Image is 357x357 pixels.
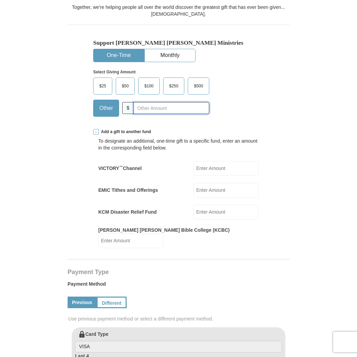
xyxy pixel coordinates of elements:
[122,102,134,114] span: $
[145,49,195,62] button: Monthly
[93,39,264,46] h5: Support [PERSON_NAME] [PERSON_NAME] Ministries
[68,4,289,17] div: Together, we're helping people all over the world discover the greatest gift that has ever been g...
[68,281,289,291] label: Payment Method
[98,227,230,233] label: [PERSON_NAME] [PERSON_NAME] Bible College (KCBC)
[194,161,259,176] input: Enter Amount
[94,49,144,62] button: One-Time
[96,81,110,91] span: $25
[99,129,151,135] span: Add a gift to another fund
[68,315,290,322] span: Use previous payment method or select a different payment method.
[93,70,135,74] strong: Select Giving Amount
[68,269,289,275] h4: Payment Type
[166,81,182,91] span: $250
[190,81,206,91] span: $500
[75,341,282,353] input: Card Type
[98,233,163,248] input: Enter Amount
[194,183,259,198] input: Enter Amount
[98,165,142,172] label: VICTORY Channel
[75,331,282,353] label: Card Type
[98,209,157,215] label: KCM Disaster Relief Fund
[133,102,209,114] input: Other Amount
[98,187,158,194] label: EMIC Tithes and Offerings
[96,103,116,113] span: Other
[194,205,259,219] input: Enter Amount
[118,81,132,91] span: $50
[68,297,97,308] a: Previous
[141,81,157,91] span: $100
[119,165,123,169] sup: ™
[98,138,259,151] div: To designate an additional, one-time gift to a specific fund, enter an amount in the correspondin...
[97,297,127,308] a: Different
